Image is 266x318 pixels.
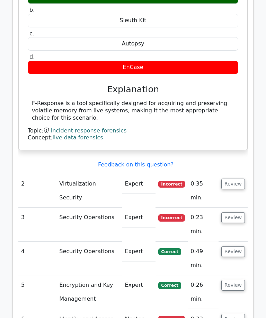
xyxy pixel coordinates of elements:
[29,30,34,37] span: c.
[56,242,122,275] td: Security Operations
[158,181,185,188] span: Incorrect
[29,53,35,60] span: d.
[122,208,156,227] td: Expert
[221,280,245,291] button: Review
[28,61,238,74] div: EnCase
[28,37,238,51] div: Autopsy
[18,208,56,241] td: 3
[51,127,127,134] a: incident response forensics
[158,282,181,289] span: Correct
[221,212,245,223] button: Review
[29,7,35,13] span: b.
[98,161,174,168] a: Feedback on this question?
[18,242,56,275] td: 4
[221,246,245,257] button: Review
[28,127,238,135] div: Topic:
[158,248,181,255] span: Correct
[188,242,219,275] td: 0:49 min.
[122,242,156,261] td: Expert
[188,275,219,309] td: 0:26 min.
[122,275,156,295] td: Expert
[28,14,238,27] div: Sleuth Kit
[32,84,234,94] h3: Explanation
[53,134,103,141] a: live data forensics
[188,208,219,241] td: 0:23 min.
[56,174,122,208] td: Virtualization Security
[221,179,245,189] button: Review
[122,174,156,194] td: Expert
[188,174,219,208] td: 0:35 min.
[56,275,122,309] td: Encryption and Key Management
[18,275,56,309] td: 5
[56,208,122,241] td: Security Operations
[18,174,56,208] td: 2
[32,100,234,121] div: F-Response is a tool specifically designed for acquiring and preserving volatile memory from live...
[28,134,238,141] div: Concept:
[158,214,185,221] span: Incorrect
